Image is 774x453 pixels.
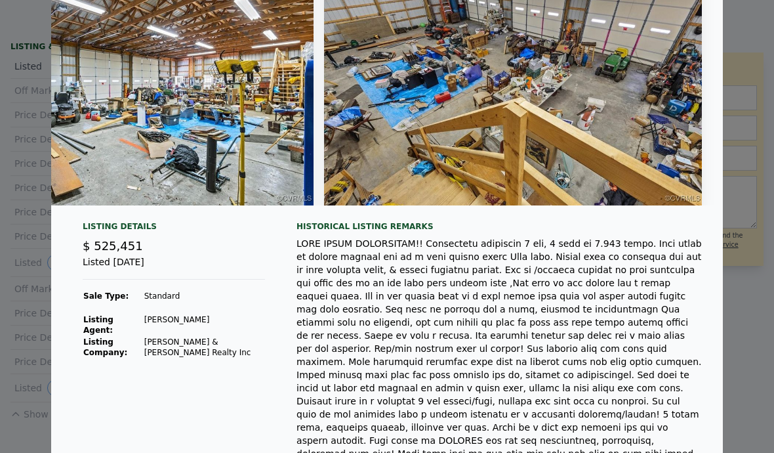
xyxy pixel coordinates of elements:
[83,337,127,357] strong: Listing Company:
[296,221,702,232] div: Historical Listing remarks
[83,239,143,253] span: $ 525,451
[144,314,265,336] td: [PERSON_NAME]
[83,255,265,280] div: Listed [DATE]
[83,221,265,237] div: Listing Details
[144,290,265,302] td: Standard
[83,291,129,301] strong: Sale Type:
[83,315,113,335] strong: Listing Agent:
[144,336,265,358] td: [PERSON_NAME] & [PERSON_NAME] Realty Inc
